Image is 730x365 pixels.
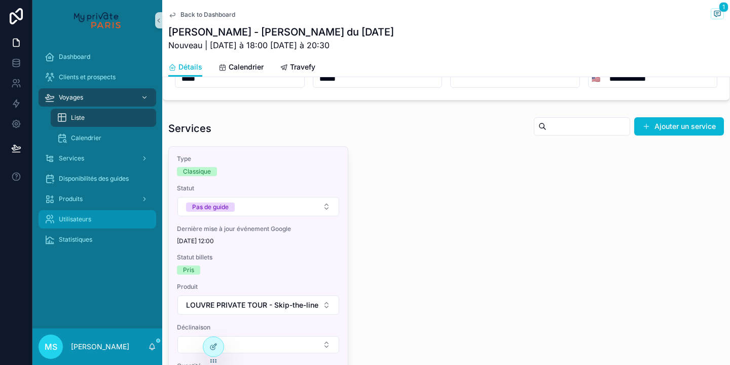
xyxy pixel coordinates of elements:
span: Détails [178,62,202,72]
span: Disponibilités des guides [59,175,129,183]
h1: Services [168,121,211,136]
span: Calendrier [229,62,264,72]
span: Dernière mise à jour événement Google [177,225,340,233]
span: Utilisateurs [59,215,91,223]
button: Ajouter un service [634,117,724,136]
button: Select Button [177,295,339,315]
a: Voyages [39,88,156,107]
span: Calendrier [71,134,101,142]
span: Statistiques [59,236,92,244]
a: Travefy [280,58,315,78]
span: 🇺🇸 [592,74,600,84]
span: Type [177,155,340,163]
button: Select Button [177,197,339,216]
a: Calendrier [218,58,264,78]
span: Voyages [59,93,83,102]
div: Pris [183,266,194,275]
span: Dashboard [59,53,90,61]
span: Clients et prospects [59,73,116,81]
span: MS [45,341,57,353]
a: Calendrier [51,129,156,147]
a: Dashboard [39,48,156,66]
a: Détails [168,58,202,77]
a: Services [39,149,156,168]
a: Clients et prospects [39,68,156,86]
p: [PERSON_NAME] [71,342,129,352]
div: scrollable content [32,41,162,262]
button: Select Button [177,336,339,353]
a: Statistiques [39,230,156,249]
img: App logo [74,12,120,28]
span: Nouveau | [DATE] à 18:00 [DATE] à 20:30 [168,39,394,51]
span: Liste [71,114,85,122]
span: Statut [177,184,340,192]
a: Disponibilités des guides [39,170,156,188]
span: Produits [59,195,83,203]
span: [DATE] 12:00 [177,237,340,245]
span: LOUVRE PRIVATE TOUR - Skip-the-line & Local Expert Guide [186,300,318,310]
h1: [PERSON_NAME] - [PERSON_NAME] du [DATE] [168,25,394,39]
a: Liste [51,109,156,127]
span: Déclinaison [177,323,340,331]
span: Statut billets [177,253,340,261]
button: 1 [711,8,724,21]
span: Services [59,154,84,162]
div: Pas de guide [192,203,229,212]
button: Select Button [589,70,603,88]
span: Travefy [290,62,315,72]
span: Back to Dashboard [180,11,235,19]
div: Classique [183,167,211,176]
span: 1 [719,2,728,12]
a: Utilisateurs [39,210,156,228]
span: Produit [177,283,340,291]
a: Back to Dashboard [168,11,235,19]
a: Produits [39,190,156,208]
